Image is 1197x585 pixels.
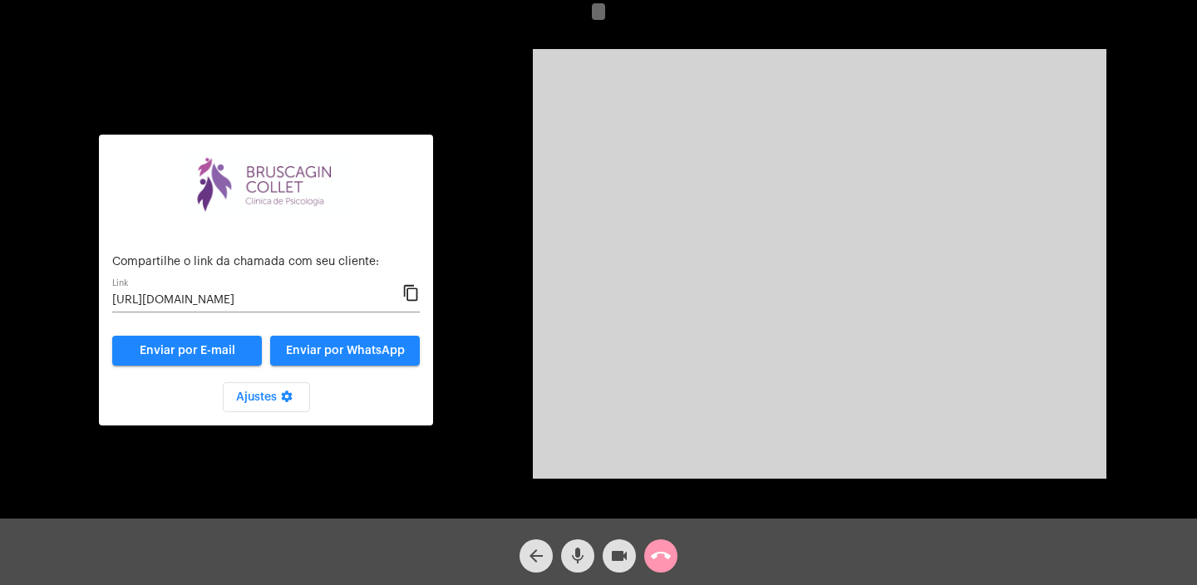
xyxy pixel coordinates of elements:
[651,546,671,566] mat-icon: call_end
[112,336,262,366] a: Enviar por E-mail
[236,391,297,403] span: Ajustes
[183,148,349,219] img: bdd31f1e-573f-3f90-f05a-aecdfb595b2a.png
[223,382,310,412] button: Ajustes
[609,546,629,566] mat-icon: videocam
[112,256,420,268] p: Compartilhe o link da chamada com seu cliente:
[270,336,420,366] button: Enviar por WhatsApp
[402,283,420,303] mat-icon: content_copy
[568,546,588,566] mat-icon: mic
[277,390,297,410] mat-icon: settings
[286,345,405,356] span: Enviar por WhatsApp
[140,345,235,356] span: Enviar por E-mail
[526,546,546,566] mat-icon: arrow_back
